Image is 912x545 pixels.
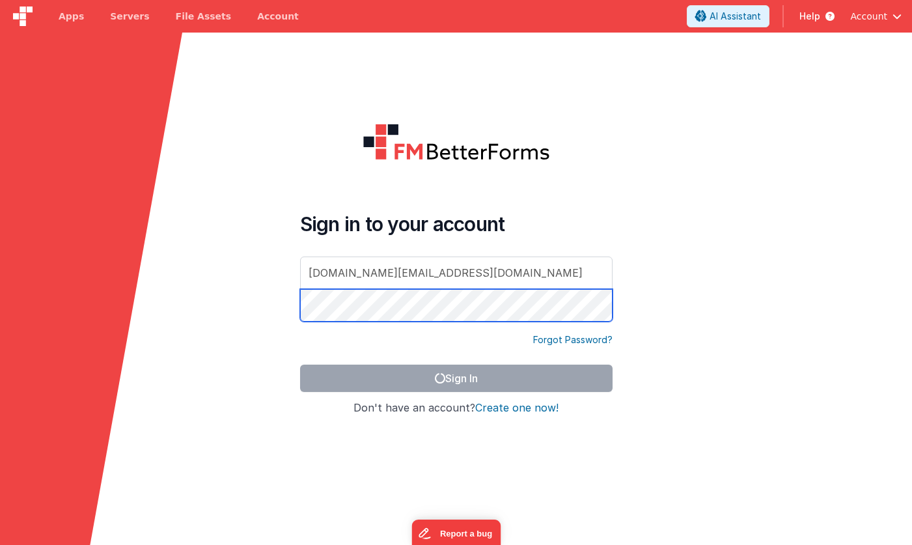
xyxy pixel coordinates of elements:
[300,365,613,392] button: Sign In
[300,402,613,414] h4: Don't have an account?
[533,333,613,346] a: Forgot Password?
[176,10,232,23] span: File Assets
[850,10,902,23] button: Account
[110,10,149,23] span: Servers
[300,212,613,236] h4: Sign in to your account
[475,402,559,414] button: Create one now!
[799,10,820,23] span: Help
[710,10,761,23] span: AI Assistant
[850,10,887,23] span: Account
[59,10,84,23] span: Apps
[300,257,613,289] input: Email Address
[687,5,769,27] button: AI Assistant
